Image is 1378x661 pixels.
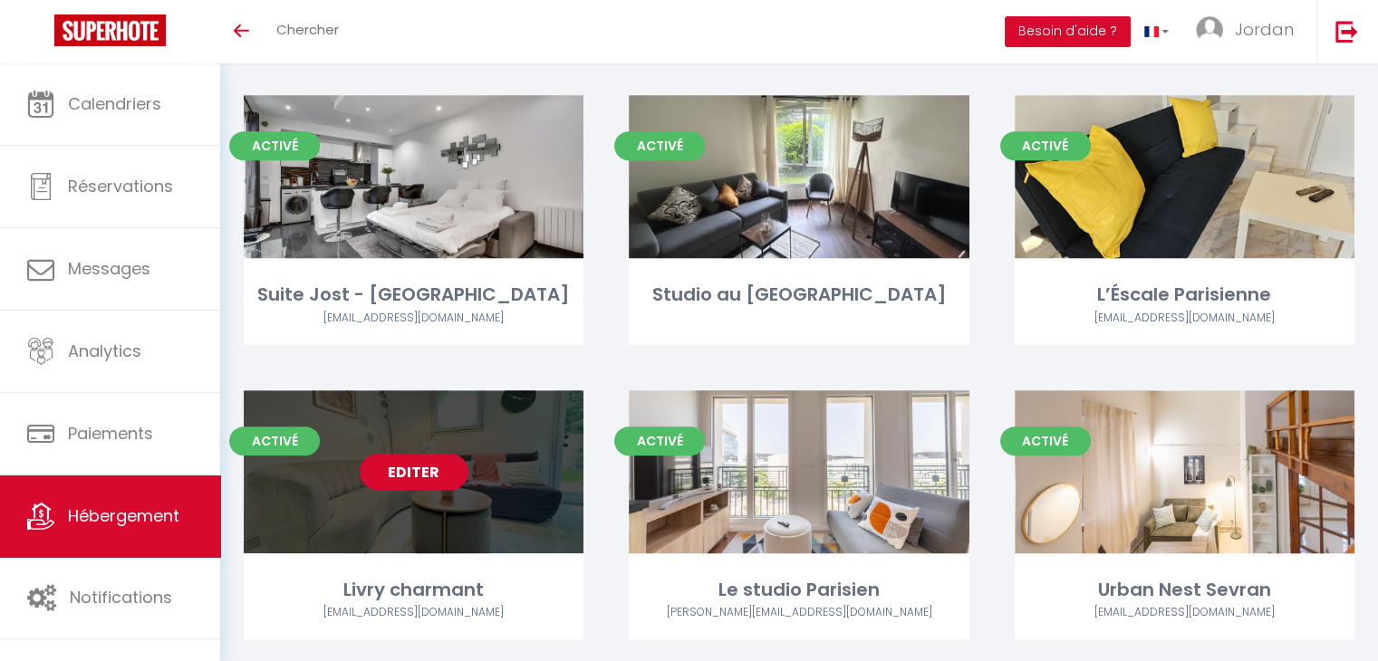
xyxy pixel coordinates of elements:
[244,310,583,327] div: Airbnb
[1196,16,1223,43] img: ...
[54,14,166,46] img: Super Booking
[1015,576,1354,604] div: Urban Nest Sevran
[70,586,172,608] span: Notifications
[629,604,968,621] div: Airbnb
[68,504,179,527] span: Hébergement
[614,426,705,455] span: Activé
[244,604,583,621] div: Airbnb
[244,576,583,604] div: Livry charmant
[1301,580,1364,647] iframe: Chat
[68,340,141,362] span: Analytics
[614,131,705,160] span: Activé
[629,281,968,309] div: Studio au [GEOGRAPHIC_DATA]
[1235,18,1294,41] span: Jordan
[276,20,339,39] span: Chercher
[1000,131,1091,160] span: Activé
[1335,20,1358,43] img: logout
[1015,604,1354,621] div: Airbnb
[14,7,69,62] button: Ouvrir le widget de chat LiveChat
[360,454,468,490] a: Editer
[629,576,968,604] div: Le studio Parisien
[1005,16,1131,47] button: Besoin d'aide ?
[1015,310,1354,327] div: Airbnb
[229,131,320,160] span: Activé
[68,422,153,445] span: Paiements
[1015,281,1354,309] div: L’Éscale Parisienne
[229,426,320,455] span: Activé
[68,92,161,115] span: Calendriers
[1000,426,1091,455] span: Activé
[68,257,150,280] span: Messages
[244,281,583,309] div: Suite Jost - [GEOGRAPHIC_DATA]
[68,175,173,197] span: Réservations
